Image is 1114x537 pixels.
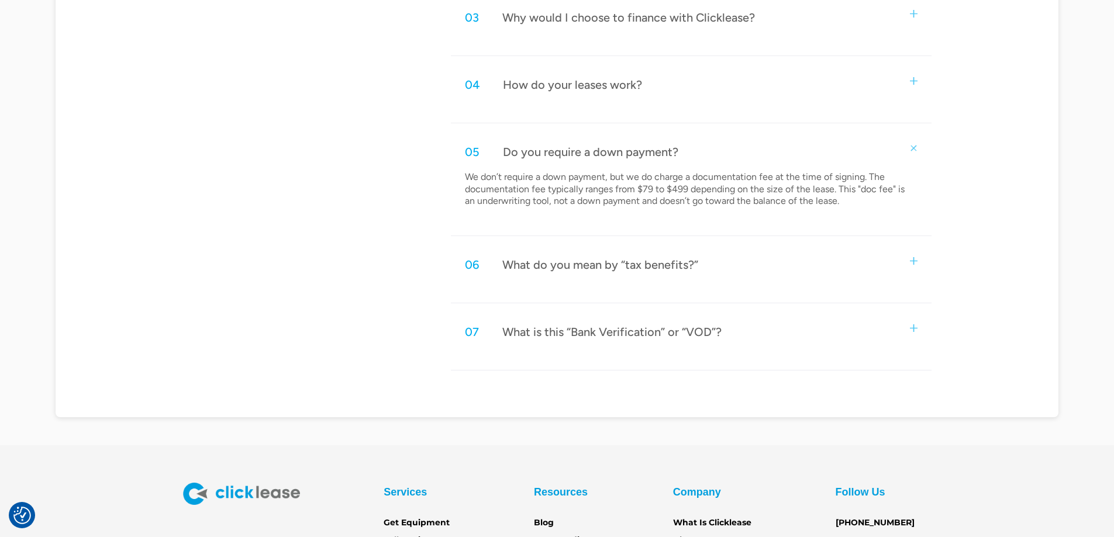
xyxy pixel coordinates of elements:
[502,10,755,25] div: Why would I choose to finance with Clicklease?
[836,517,915,529] a: [PHONE_NUMBER]
[465,324,479,339] div: 07
[465,10,479,25] div: 03
[465,144,480,160] div: 05
[910,324,918,332] img: small plus
[384,483,427,501] div: Services
[384,517,450,529] a: Get Equipment
[673,517,751,529] a: What Is Clicklease
[465,77,480,92] div: 04
[465,171,914,207] p: We don’t require a down payment, but we do charge a documentation fee at the time of signing. The...
[13,507,31,524] button: Consent Preferences
[13,507,31,524] img: Revisit consent button
[910,77,918,85] img: small plus
[908,143,919,153] img: small plus
[910,257,918,265] img: small plus
[503,144,678,160] div: Do you require a down payment?
[502,257,698,272] div: What do you mean by “tax benefits?”
[503,77,642,92] div: How do your leases work?
[673,483,721,501] div: Company
[836,483,885,501] div: Follow Us
[534,517,554,529] a: Blog
[465,257,479,272] div: 06
[183,483,300,505] img: Clicklease logo
[910,10,918,18] img: small plus
[502,324,722,339] div: What is this “Bank Verification” or “VOD”?
[534,483,588,501] div: Resources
